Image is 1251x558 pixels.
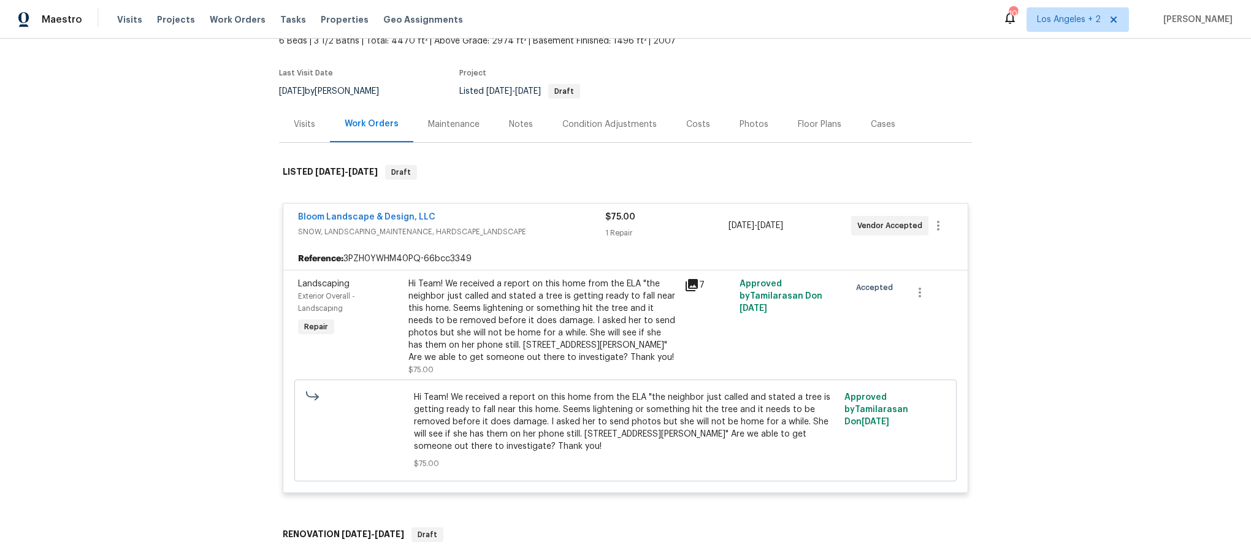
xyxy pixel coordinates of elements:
[686,118,710,131] div: Costs
[279,35,732,47] span: 6 Beds | 3 1/2 Baths | Total: 4470 ft² | Above Grade: 2974 ft² | Basement Finished: 1496 ft² | 2007
[283,248,968,270] div: 3PZH0YWHM40PQ-66bcc3349
[414,457,838,470] span: $75.00
[684,278,732,292] div: 7
[605,213,635,221] span: $75.00
[279,69,333,77] span: Last Visit Date
[844,393,908,426] span: Approved by Tamilarasan D on
[375,530,404,538] span: [DATE]
[298,213,435,221] a: Bloom Landscape & Design, LLC
[1158,13,1233,26] span: [PERSON_NAME]
[740,304,767,313] span: [DATE]
[42,13,82,26] span: Maestro
[298,292,355,312] span: Exterior Overall - Landscaping
[280,15,306,24] span: Tasks
[862,418,889,426] span: [DATE]
[486,87,512,96] span: [DATE]
[729,220,783,232] span: -
[871,118,895,131] div: Cases
[428,118,480,131] div: Maintenance
[298,226,605,238] span: SNOW, LANDSCAPING_MAINTENANCE, HARDSCAPE_LANDSCAPE
[515,87,541,96] span: [DATE]
[315,167,378,176] span: -
[210,13,266,26] span: Work Orders
[321,13,369,26] span: Properties
[740,118,768,131] div: Photos
[605,227,728,239] div: 1 Repair
[342,530,371,538] span: [DATE]
[459,69,486,77] span: Project
[729,221,754,230] span: [DATE]
[383,13,463,26] span: Geo Assignments
[486,87,541,96] span: -
[117,13,142,26] span: Visits
[157,13,195,26] span: Projects
[414,391,838,453] span: Hi Team! We received a report on this home from the ELA "the neighbor just called and stated a tr...
[562,118,657,131] div: Condition Adjustments
[279,515,972,554] div: RENOVATION [DATE]-[DATE]Draft
[342,530,404,538] span: -
[279,153,972,192] div: LISTED [DATE]-[DATE]Draft
[345,118,399,130] div: Work Orders
[386,166,416,178] span: Draft
[348,167,378,176] span: [DATE]
[798,118,841,131] div: Floor Plans
[1037,13,1101,26] span: Los Angeles + 2
[740,280,822,313] span: Approved by Tamilarasan D on
[298,280,350,288] span: Landscaping
[298,253,343,265] b: Reference:
[549,88,579,95] span: Draft
[283,527,404,542] h6: RENOVATION
[1009,7,1017,20] div: 108
[509,118,533,131] div: Notes
[283,165,378,180] h6: LISTED
[459,87,580,96] span: Listed
[408,278,677,364] div: Hi Team! We received a report on this home from the ELA "the neighbor just called and stated a tr...
[279,87,305,96] span: [DATE]
[299,321,333,333] span: Repair
[408,366,434,373] span: $75.00
[315,167,345,176] span: [DATE]
[857,220,927,232] span: Vendor Accepted
[294,118,315,131] div: Visits
[856,281,898,294] span: Accepted
[413,529,442,541] span: Draft
[757,221,783,230] span: [DATE]
[279,84,394,99] div: by [PERSON_NAME]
